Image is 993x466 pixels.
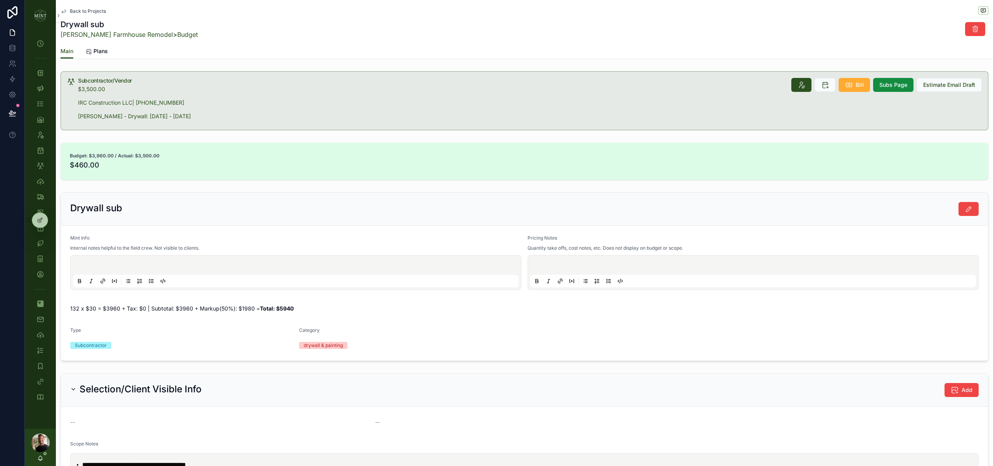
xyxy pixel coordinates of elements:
span: Main [61,47,73,55]
span: -- [70,418,75,426]
div: $3,500.00 [IRC Construction LLC](/vendors/view/recaHLlht6FerQQwY) | +1 703-587-8236 [Ross - Drywa... [78,85,785,121]
span: Add [962,386,972,394]
img: App logo [34,9,47,22]
span: 132 x $30 = $3960 + Tax: $0 | Subtotal: $3960 + Markup(50%): $1980 = [70,305,294,312]
span: Quantity take offs, cost notes, etc. Does not display on budget or scope. [528,245,683,251]
span: Bill [856,81,864,89]
button: Estimate Email Draft [917,78,982,92]
span: > [61,30,198,39]
span: Back to Projects [70,8,106,14]
div: Subcontractor [75,342,107,349]
span: Category [299,327,320,333]
span: Subs Page [879,81,907,89]
button: Add [945,383,979,397]
span: -- [375,418,380,426]
span: Scope Notes [70,441,98,447]
span: Type [70,327,81,333]
button: Subs Page [873,78,913,92]
button: Bill [839,78,870,92]
div: scrollable content [25,31,56,414]
span: Estimate Email Draft [923,81,975,89]
span: Plans [93,47,108,55]
h1: Drywall sub [61,19,198,30]
div: drywall & painting [304,342,343,349]
span: Mint Info [70,235,90,241]
a: Main [61,44,73,59]
h2: Selection/Client Visible Info [80,383,202,395]
a: [PERSON_NAME] - Drywall: [DATE] - [DATE] [78,113,191,119]
a: Plans [86,44,108,60]
p: | [PHONE_NUMBER] [78,98,785,107]
span: Internal notes helpful to the field crew. Not visible to clients. [70,245,199,251]
h5: Subcontractor/Vendor [78,78,785,83]
span: $460.00 [70,160,979,171]
a: Back to Projects [61,8,106,14]
span: Pricing Notes [528,235,557,241]
strong: Budget: $3,960.00 / Actual: $3,500.00 [70,153,159,159]
strong: Total: $5940 [260,305,294,312]
a: IRC Construction LLC [78,99,132,106]
a: Budget [177,31,198,38]
p: $3,500.00 [78,85,785,94]
h2: Drywall sub [70,202,122,214]
a: [PERSON_NAME] Farmhouse Remodel [61,31,173,38]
